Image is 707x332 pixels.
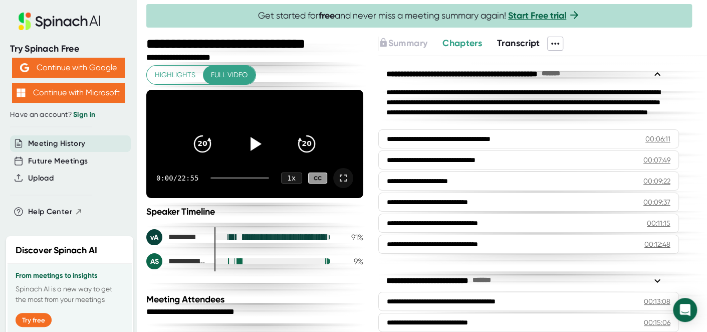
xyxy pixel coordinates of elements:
[12,58,125,78] button: Continue with Google
[16,272,124,280] h3: From meetings to insights
[442,37,482,50] button: Chapters
[147,66,203,84] button: Highlights
[155,69,195,81] span: Highlights
[319,10,335,21] b: free
[647,218,670,228] div: 00:11:15
[20,63,29,72] img: Aehbyd4JwY73AAAAAElFTkSuQmCC
[644,296,670,306] div: 00:13:08
[156,174,198,182] div: 0:00 / 22:55
[388,38,427,49] span: Summary
[16,284,124,305] p: Spinach AI is a new way to get the most from your meetings
[644,317,670,327] div: 00:15:06
[442,38,482,49] span: Chapters
[10,110,126,119] div: Have an account?
[643,197,670,207] div: 00:09:37
[16,244,97,257] h2: Discover Spinach AI
[28,138,85,149] button: Meeting History
[497,38,540,49] span: Transcript
[643,176,670,186] div: 00:09:22
[378,37,442,51] div: Upgrade to access
[643,155,670,165] div: 00:07:49
[146,229,206,245] div: venkata A
[378,37,427,50] button: Summary
[497,37,540,50] button: Transcript
[146,206,363,217] div: Speaker Timeline
[73,110,95,119] a: Sign in
[644,239,670,249] div: 00:12:48
[146,294,366,305] div: Meeting Attendees
[12,83,125,103] button: Continue with Microsoft
[508,10,566,21] a: Start Free trial
[338,233,363,242] div: 91 %
[146,229,162,245] div: vA
[146,253,162,269] div: AS
[28,206,83,218] button: Help Center
[211,69,248,81] span: Full video
[258,10,580,22] span: Get started for and never miss a meeting summary again!
[16,313,52,327] button: Try free
[28,173,54,184] button: Upload
[281,173,302,184] div: 1 x
[28,155,88,167] button: Future Meetings
[28,206,72,218] span: Help Center
[338,257,363,266] div: 9 %
[10,43,126,55] div: Try Spinach Free
[308,173,327,184] div: CC
[645,134,670,144] div: 00:06:11
[673,298,697,322] div: Open Intercom Messenger
[203,66,256,84] button: Full video
[146,253,206,269] div: Alignity Solutions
